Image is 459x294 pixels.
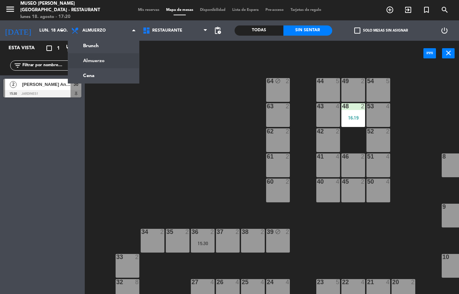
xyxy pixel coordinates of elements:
[336,128,340,134] div: 2
[57,44,60,52] span: 1
[211,229,215,235] div: 2
[191,241,215,246] div: 15:30
[5,4,15,14] i: menu
[283,25,332,36] div: Sin sentar
[392,279,393,285] div: 20
[20,14,110,20] div: lunes 18. agosto - 17:20
[286,179,290,185] div: 2
[442,48,455,58] button: close
[440,26,448,35] i: power_settings_new
[65,44,74,52] i: restaurant
[426,49,434,57] i: power_input
[286,128,290,134] div: 2
[411,279,415,285] div: 2
[214,26,222,35] span: pending_actions
[10,81,17,88] span: 2
[135,254,139,260] div: 2
[286,279,290,285] div: 4
[354,27,408,34] label: Solo mesas sin asignar
[261,229,265,235] div: 2
[286,103,290,109] div: 2
[367,179,367,185] div: 50
[287,8,325,12] span: Tarjetas de regalo
[82,28,106,33] span: Almuerzo
[163,8,197,12] span: Mapa de mesas
[361,103,365,109] div: 2
[342,103,342,109] div: 48
[160,229,164,235] div: 2
[275,78,281,84] i: block
[14,61,22,70] i: filter_list
[286,229,290,235] div: 2
[261,279,265,285] div: 4
[3,44,49,52] div: Esta vista
[386,279,390,285] div: 4
[236,229,240,235] div: 2
[235,25,283,36] div: Todas
[68,68,139,83] a: Cena
[68,38,139,53] a: Brunch
[367,153,367,160] div: 51
[5,4,15,17] button: menu
[361,179,365,185] div: 2
[367,103,367,109] div: 53
[342,78,342,84] div: 49
[361,78,365,84] div: 2
[197,8,229,12] span: Disponibilidad
[367,78,367,84] div: 54
[286,153,290,160] div: 2
[361,153,365,160] div: 2
[342,153,342,160] div: 46
[286,78,290,84] div: 2
[20,0,110,14] div: Museo [PERSON_NAME][GEOGRAPHIC_DATA] - Restaurant
[422,6,431,14] i: turned_in_not
[342,179,342,185] div: 45
[342,279,342,285] div: 22
[152,28,182,33] span: Restaurante
[116,279,117,285] div: 32
[341,115,365,120] div: 16:19
[211,279,215,285] div: 4
[336,103,340,109] div: 4
[423,48,436,58] button: power_input
[68,53,139,68] a: Almuerzo
[361,279,365,285] div: 4
[386,6,394,14] i: add_circle_outline
[229,8,262,12] span: Lista de Espera
[58,26,66,35] i: arrow_drop_down
[141,229,142,235] div: 34
[367,128,367,134] div: 52
[367,279,367,285] div: 21
[116,254,117,260] div: 33
[441,6,449,14] i: search
[386,78,390,84] div: 5
[135,279,139,285] div: 8
[336,153,340,160] div: 4
[336,78,340,84] div: 5
[336,179,340,185] div: 4
[22,62,74,69] input: Filtrar por nombre...
[185,229,189,235] div: 2
[45,44,53,52] i: crop_square
[74,80,78,88] span: 36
